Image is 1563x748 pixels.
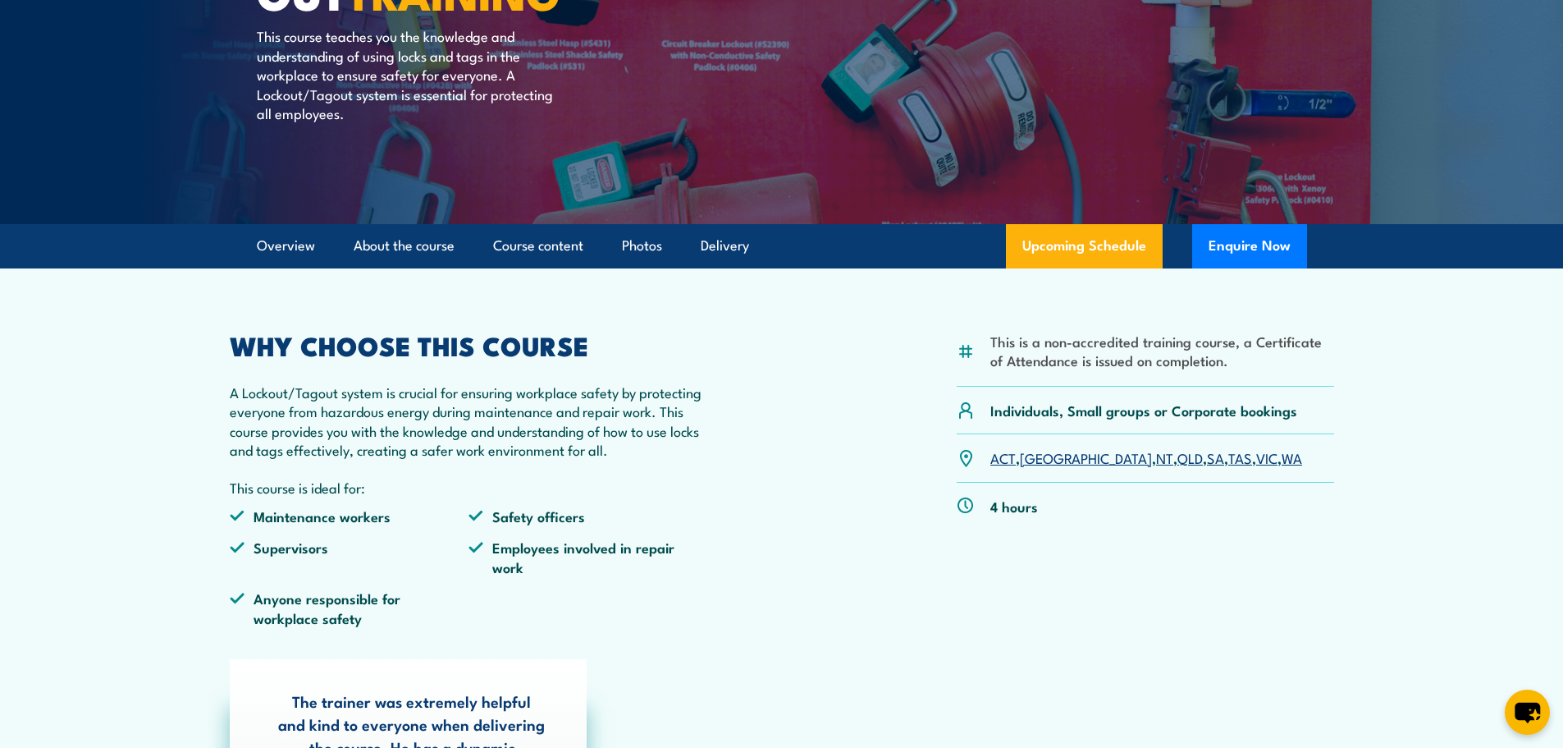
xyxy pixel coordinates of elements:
[257,224,315,268] a: Overview
[1177,447,1203,467] a: QLD
[1282,447,1302,467] a: WA
[230,383,709,460] p: A Lockout/Tagout system is crucial for ensuring workplace safety by protecting everyone from haza...
[493,224,583,268] a: Course content
[990,447,1016,467] a: ACT
[354,224,455,268] a: About the course
[990,401,1297,420] p: Individuals, Small groups or Corporate bookings
[1006,224,1163,268] a: Upcoming Schedule
[1207,447,1224,467] a: SA
[468,507,708,525] li: Safety officers
[1020,447,1152,467] a: [GEOGRAPHIC_DATA]
[990,448,1302,467] p: , , , , , , ,
[1156,447,1173,467] a: NT
[1192,224,1307,268] button: Enquire Now
[1256,447,1277,467] a: VIC
[230,507,469,525] li: Maintenance workers
[1505,690,1550,735] button: chat-button
[230,478,709,497] p: This course is ideal for:
[990,497,1038,516] p: 4 hours
[990,332,1334,370] li: This is a non-accredited training course, a Certificate of Attendance is issued on completion.
[701,224,749,268] a: Delivery
[1228,447,1252,467] a: TAS
[468,538,708,576] li: Employees involved in repair work
[622,224,662,268] a: Photos
[230,589,469,627] li: Anyone responsible for workplace safety
[230,538,469,576] li: Supervisors
[230,333,709,356] h2: WHY CHOOSE THIS COURSE
[257,26,556,122] p: This course teaches you the knowledge and understanding of using locks and tags in the workplace ...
